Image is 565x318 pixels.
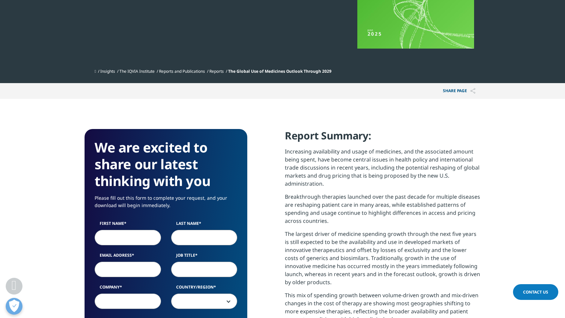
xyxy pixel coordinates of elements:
label: Email Address [95,252,161,262]
p: Breakthrough therapies launched over the past decade for multiple diseases are reshaping patient ... [285,193,480,230]
button: Ouvrir le centre de préférences [6,298,22,315]
span: The Global Use of Medicines Outlook Through 2029 [228,68,331,74]
button: Share PAGEShare PAGE [438,83,480,99]
a: Reports and Publications [159,68,205,74]
a: Reports [209,68,224,74]
label: Last Name [171,220,238,230]
p: The largest driver of medicine spending growth through the next five years is still expected to b... [285,230,480,291]
a: Contact Us [513,284,558,300]
h4: Report Summary: [285,129,480,147]
p: Please fill out this form to complete your request, and your download will begin immediately. [95,194,237,214]
a: The IQVIA Institute [119,68,155,74]
label: Company [95,284,161,294]
img: Share PAGE [470,88,475,94]
h3: We are excited to share our latest thinking with you [95,139,237,189]
span: Contact Us [523,289,548,295]
label: Job Title [171,252,238,262]
p: Share PAGE [438,83,480,99]
a: Insights [100,68,115,74]
label: Country/Region [171,284,238,294]
label: First Name [95,220,161,230]
p: Increasing availability and usage of medicines, and the associated amount being spent, have becom... [285,147,480,193]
